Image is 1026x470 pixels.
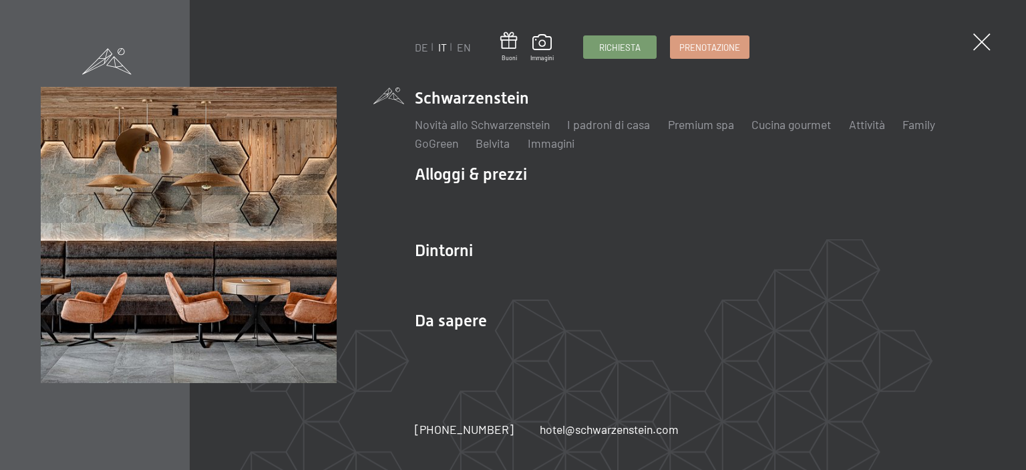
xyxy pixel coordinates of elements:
[415,136,458,150] a: GoGreen
[849,117,885,132] a: Attività
[415,41,428,53] a: DE
[41,87,336,382] img: [Translate to Italienisch:]
[500,32,518,62] a: Buoni
[476,136,510,150] a: Belvita
[457,41,471,53] a: EN
[671,36,749,58] a: Prenotazione
[567,117,650,132] a: I padroni di casa
[415,117,550,132] a: Novità allo Schwarzenstein
[528,136,574,150] a: Immagini
[584,36,656,58] a: Richiesta
[599,41,641,53] span: Richiesta
[751,117,831,132] a: Cucina gourmet
[500,54,518,62] span: Buoni
[668,117,734,132] a: Premium spa
[679,41,740,53] span: Prenotazione
[415,422,514,437] span: [PHONE_NUMBER]
[415,421,514,438] a: [PHONE_NUMBER]
[902,117,935,132] a: Family
[530,54,554,62] span: Immagini
[438,41,447,53] a: IT
[540,421,679,438] a: hotel@schwarzenstein.com
[530,34,554,62] a: Immagini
